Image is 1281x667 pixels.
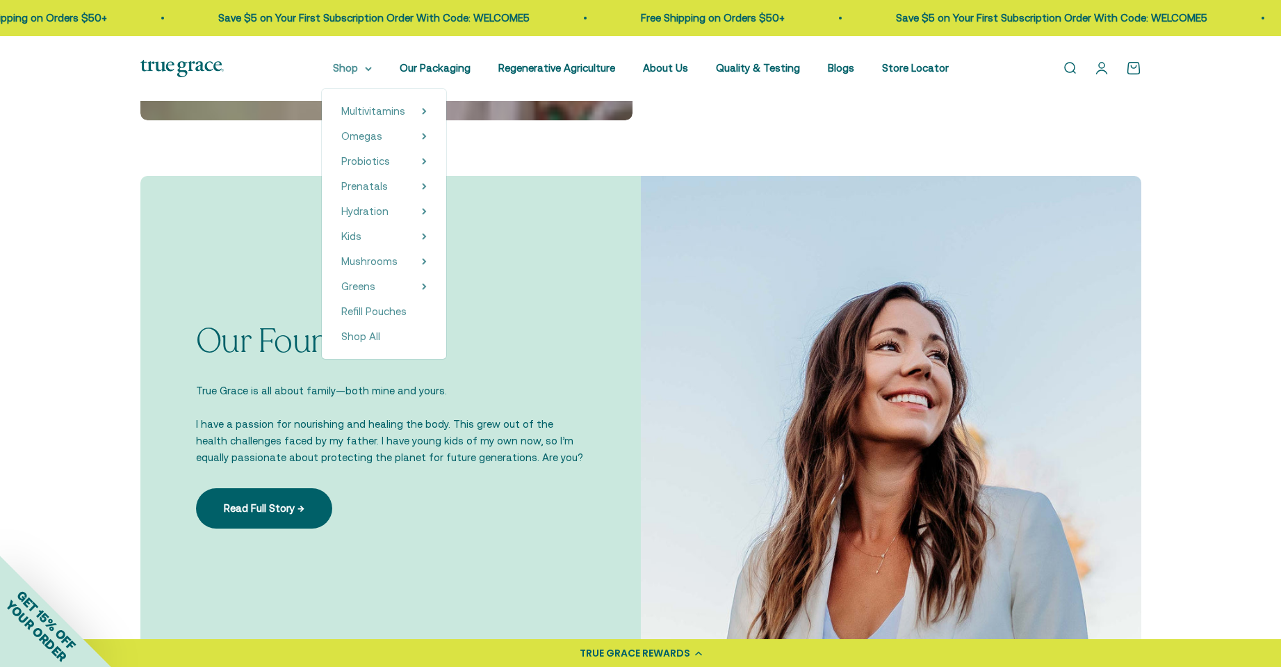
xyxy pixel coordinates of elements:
[341,153,390,170] a: Probiotics
[498,62,615,74] a: Regenerative Agriculture
[196,383,585,399] p: True Grace is all about family—both mine and yours.
[828,62,854,74] a: Blogs
[882,62,949,74] a: Store Locator
[341,228,427,245] summary: Kids
[341,253,427,270] summary: Mushrooms
[400,62,471,74] a: Our Packaging
[341,305,407,317] span: Refill Pouches
[341,328,427,345] a: Shop All
[333,60,372,77] summary: Shop
[196,323,585,360] p: Our Founder
[667,10,978,26] p: Save $5 on Your First Subscription Order With Code: WELCOME5
[341,103,405,120] a: Multivitamins
[580,646,690,661] div: TRUE GRACE REWARDS
[341,205,389,217] span: Hydration
[341,153,427,170] summary: Probiotics
[1089,12,1233,24] a: Free Shipping on Orders $50+
[196,416,585,466] p: I have a passion for nourishing and healing the body. This grew out of the health challenges face...
[196,488,332,529] a: Read Full Story →
[341,105,405,117] span: Multivitamins
[341,230,361,242] span: Kids
[341,280,375,292] span: Greens
[341,303,427,320] a: Refill Pouches
[716,62,800,74] a: Quality & Testing
[341,130,382,142] span: Omegas
[14,588,79,652] span: GET 15% OFF
[341,178,388,195] a: Prenatals
[341,155,390,167] span: Probiotics
[341,180,388,192] span: Prenatals
[3,597,70,664] span: YOUR ORDER
[341,103,427,120] summary: Multivitamins
[341,278,427,295] summary: Greens
[341,203,389,220] a: Hydration
[411,12,555,24] a: Free Shipping on Orders $50+
[341,178,427,195] summary: Prenatals
[643,62,688,74] a: About Us
[341,330,380,342] span: Shop All
[341,128,427,145] summary: Omegas
[341,255,398,267] span: Mushrooms
[341,278,375,295] a: Greens
[341,128,382,145] a: Omegas
[341,228,361,245] a: Kids
[341,203,427,220] summary: Hydration
[341,253,398,270] a: Mushrooms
